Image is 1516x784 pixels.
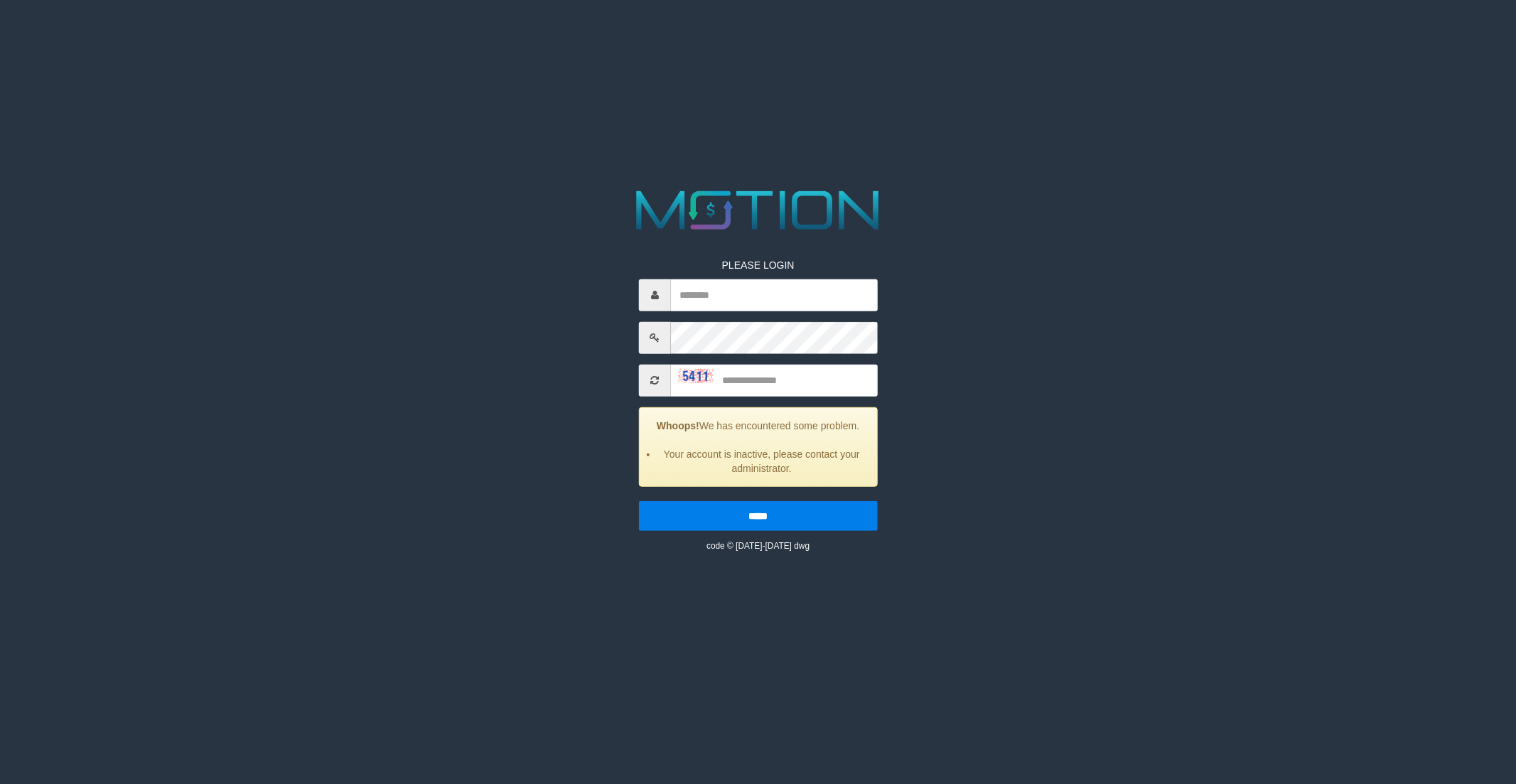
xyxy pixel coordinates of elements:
img: captcha [678,369,714,383]
strong: Whoops! [657,419,699,431]
p: PLEASE LOGIN [639,257,878,272]
div: We has encountered some problem. [639,407,878,486]
img: MOTION_logo.png [625,184,891,237]
li: Your account is inactive, please contact your administrator. [657,446,866,475]
small: code © [DATE]-[DATE] dwg [706,540,810,550]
